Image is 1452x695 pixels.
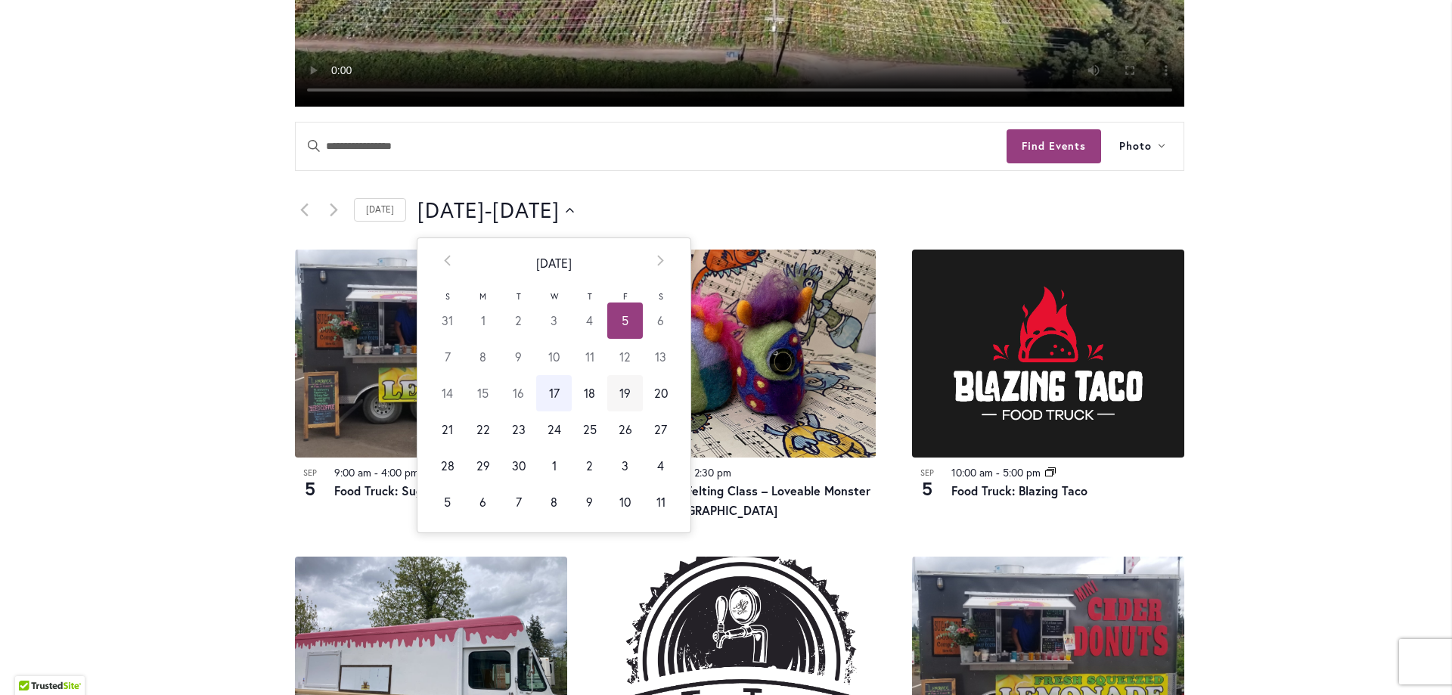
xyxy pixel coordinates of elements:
td: 1 [536,448,572,484]
img: Blazing Taco Food Truck [912,250,1184,458]
td: 10 [607,484,643,520]
td: 23 [501,411,536,448]
td: 7 [501,484,536,520]
a: Food Truck: Sugar Lips Donuts [334,482,504,498]
a: Next Events [324,201,343,219]
td: 12 [607,339,643,375]
td: 26 [607,411,643,448]
th: W [536,287,572,303]
td: 8 [465,339,501,375]
td: 27 [643,411,678,448]
td: 9 [501,339,536,375]
td: 1 [465,303,501,339]
span: [DATE] [492,195,560,225]
span: - [374,465,378,479]
th: [DATE] [465,238,643,288]
td: 2 [501,303,536,339]
td: 9 [572,484,607,520]
td: 3 [536,303,572,339]
td: 24 [536,411,572,448]
time: 4:00 pm [381,465,419,479]
input: Enter Keyword. Search for events by Keyword. [296,123,1007,170]
td: 20 [643,375,678,411]
span: Sep [295,467,325,479]
button: Find Events [1007,129,1101,163]
td: 13 [643,339,678,375]
td: 6 [643,303,678,339]
iframe: Launch Accessibility Center [11,641,54,684]
td: 30 [501,448,536,484]
th: F [607,287,643,303]
th: S [430,287,465,303]
td: 16 [501,375,536,411]
td: 10 [536,339,572,375]
th: T [572,287,607,303]
time: 2:30 pm [694,465,731,479]
td: 11 [572,339,607,375]
td: 8 [536,484,572,520]
span: Photo [1119,138,1152,155]
td: 4 [572,303,607,339]
td: 21 [430,411,465,448]
a: Click to select today's date [354,198,406,222]
img: Food Truck: Sugar Lips Apple Cider Donuts [295,250,567,458]
td: 28 [430,448,465,484]
td: 11 [643,484,678,520]
span: - [485,195,492,225]
time: 5:00 pm [1003,465,1041,479]
td: 29 [465,448,501,484]
td: 22 [465,411,501,448]
span: [DATE] [417,195,485,225]
a: Food Truck: Blazing Taco [951,482,1087,498]
td: 17 [536,375,572,411]
button: Photo [1101,123,1184,170]
td: 6 [465,484,501,520]
td: 5 [430,484,465,520]
td: 2 [572,448,607,484]
time: 10:00 am [951,465,993,479]
a: Needle Felting Class – Loveable Monster at [GEOGRAPHIC_DATA] [643,482,870,518]
time: 9:00 am [334,465,371,479]
span: 5 [295,476,325,501]
td: 31 [430,303,465,339]
td: 5 [607,303,643,339]
td: 15 [465,375,501,411]
td: 3 [607,448,643,484]
th: S [643,287,678,303]
button: Click to toggle datepicker [417,195,574,225]
a: Previous Events [295,201,313,219]
th: T [501,287,536,303]
span: 5 [912,476,942,501]
td: 25 [572,411,607,448]
td: 18 [572,375,607,411]
td: 4 [643,448,678,484]
img: 1e0af4dd333d4464c5851e97ba206ad7 [603,250,876,458]
span: - [996,465,1000,479]
td: 14 [430,375,465,411]
td: 7 [430,339,465,375]
span: Sep [912,467,942,479]
td: 19 [607,375,643,411]
th: M [465,287,501,303]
